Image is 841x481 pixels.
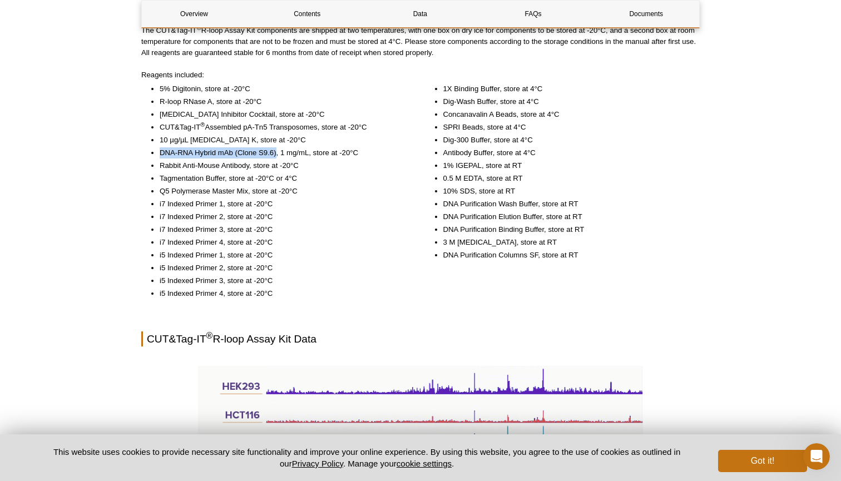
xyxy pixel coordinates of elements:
[292,459,343,468] a: Privacy Policy
[443,122,689,133] li: SPRI Beads, store at 4°C
[160,96,405,107] li: R-loop RNase A, store at -20°C
[141,25,700,58] p: The CUT&Tag-IT R-loop Assay Kit components are shipped at two temperatures, with one box on dry i...
[206,330,213,340] sup: ®
[594,1,699,27] a: Documents
[443,224,689,235] li: DNA Purification Binding Buffer, store at RT
[443,237,689,248] li: 3 M [MEDICAL_DATA], store at RT
[160,211,405,222] li: i7 Indexed Primer 2, store at -20°C
[368,1,472,27] a: Data
[160,275,405,286] li: i5 Indexed Primer 3, store at -20°C
[397,459,452,468] button: cookie settings
[443,199,689,210] li: DNA Purification Wash Buffer, store at RT
[443,173,689,184] li: 0.5 M EDTA, store at RT
[160,224,405,235] li: i7 Indexed Primer 3, store at -20°C
[443,186,689,197] li: 10% SDS, store at RT
[160,122,405,133] li: CUT&Tag-IT Assembled pA-Tn5 Transposomes, store at -20°C
[160,199,405,210] li: i7 Indexed Primer 1, store at -20°C
[160,135,405,146] li: 10 µg/µL [MEDICAL_DATA] K, store at -20°C
[443,160,689,171] li: 1% IGEPAL, store at RT
[160,262,405,274] li: i5 Indexed Primer 2, store at -20°C
[160,186,405,197] li: Q5 Polymerase Master Mix, store at -20°C
[160,147,405,158] li: DNA-RNA Hybrid mAb (Clone S9.6), 1 mg/mL, store at -20°C
[160,237,405,248] li: i7 Indexed Primer 4, store at -20°C
[160,160,405,171] li: Rabbit Anti-Mouse Antibody, store at -20°C
[142,1,246,27] a: Overview
[34,446,700,469] p: This website uses cookies to provide necessary site functionality and improve your online experie...
[160,173,405,184] li: Tagmentation Buffer, store at -20°C or 4°C
[160,109,405,120] li: [MEDICAL_DATA] Inhibitor Cocktail, store at -20°C
[443,109,689,120] li: Concanavalin A Beads, store at 4°C
[443,250,689,261] li: DNA Purification Columns SF, store at RT
[443,135,689,146] li: Dig-300 Buffer, store at 4°C
[481,1,586,27] a: FAQs
[443,211,689,222] li: DNA Purification Elution Buffer, store at RT
[200,121,205,127] sup: ®
[141,70,700,81] p: Reagents included:
[160,250,405,261] li: i5 Indexed Primer 1, store at -20°C
[443,83,689,95] li: 1X Binding Buffer, store at 4°C
[443,147,689,158] li: Antibody Buffer, store at 4°C
[141,331,700,346] h2: CUT&Tag-IT R-loop Assay Kit Data
[718,450,807,472] button: Got it!
[160,83,405,95] li: 5% Digitonin, store at -20°C
[160,288,405,299] li: i5 Indexed Primer 4, store at -20°C
[255,1,359,27] a: Contents
[803,443,830,470] iframe: Intercom live chat
[443,96,689,107] li: Dig-Wash Buffer, store at 4°C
